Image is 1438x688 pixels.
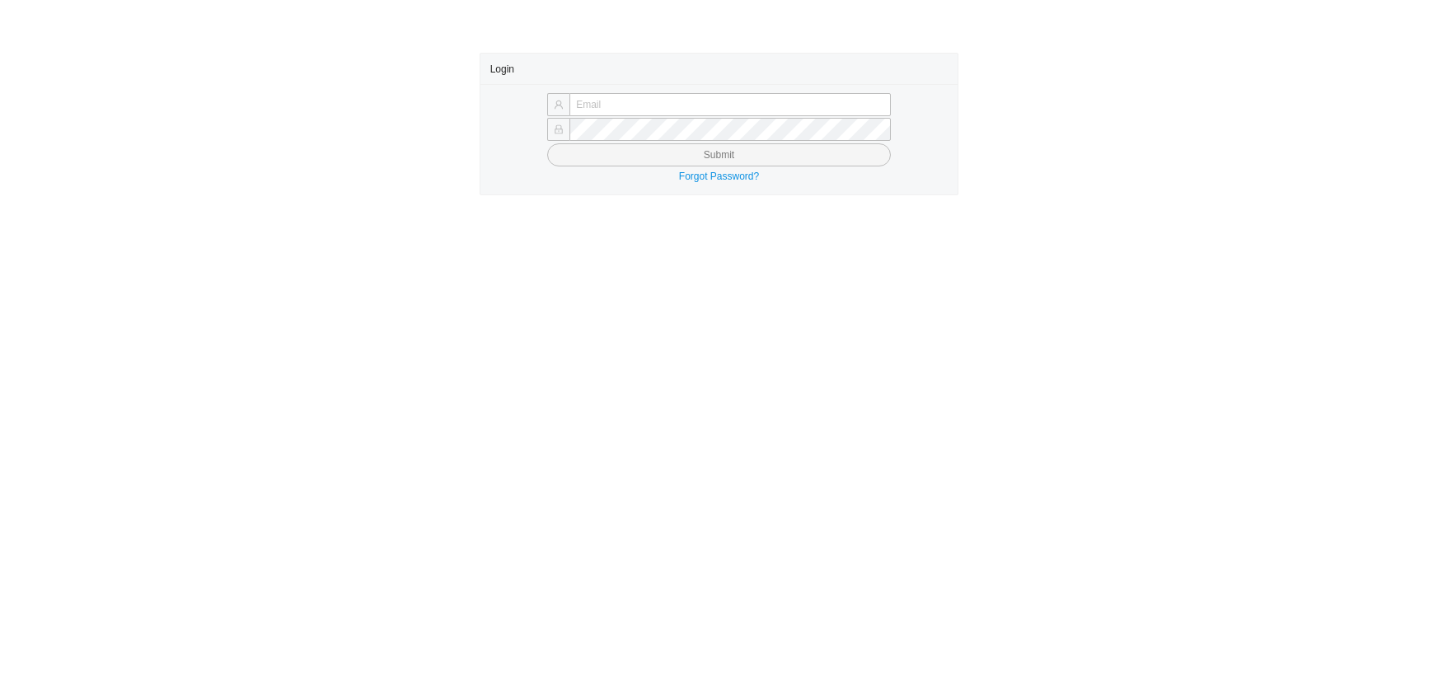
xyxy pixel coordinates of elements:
span: user [554,100,564,110]
a: Forgot Password? [679,171,759,182]
input: Email [569,93,891,116]
div: Login [490,54,949,84]
button: Submit [547,143,891,166]
span: lock [554,124,564,134]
